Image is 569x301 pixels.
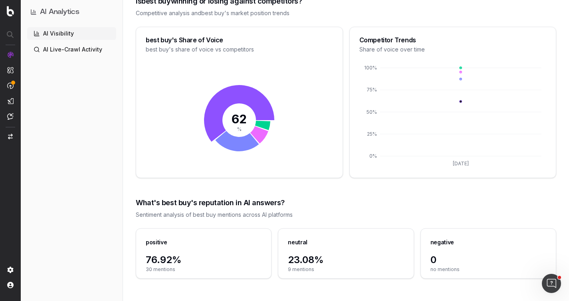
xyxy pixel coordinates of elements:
a: AI Visibility [27,27,116,40]
span: 76.92% [146,253,262,266]
div: best buy's share of voice vs competitors [146,46,333,53]
div: Competitor Trends [359,37,547,43]
tspan: [DATE] [453,160,469,166]
div: Share of voice over time [359,46,547,53]
div: negative [430,238,454,246]
iframe: Intercom live chat [542,274,561,293]
span: 0 [430,253,546,266]
img: Intelligence [7,67,14,73]
tspan: 75% [367,87,377,93]
span: 23.08% [288,253,404,266]
a: AI Live-Crawl Activity [27,43,116,56]
img: Botify logo [7,6,14,16]
span: no mentions [430,266,546,273]
tspan: 0% [369,153,377,159]
img: Setting [7,267,14,273]
div: best buy's Share of Voice [146,37,333,43]
div: positive [146,238,167,246]
button: AI Analytics [30,6,113,18]
img: Studio [7,98,14,104]
tspan: 25% [367,131,377,137]
span: 30 mentions [146,266,262,273]
img: Switch project [8,134,13,139]
span: 9 mentions [288,266,404,273]
div: What's best buy's reputation in AI answers? [136,197,556,208]
tspan: 50% [367,109,377,115]
div: Competitive analysis and best buy 's market position trends [136,9,556,17]
div: neutral [288,238,307,246]
div: Sentiment analysis of best buy mentions across AI platforms [136,211,556,219]
tspan: 100% [364,65,377,71]
img: My account [7,282,14,288]
img: Activation [7,82,14,89]
img: Assist [7,113,14,120]
tspan: % [237,127,242,133]
img: Analytics [7,51,14,58]
h1: AI Analytics [40,6,79,18]
tspan: 62 [232,112,247,127]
